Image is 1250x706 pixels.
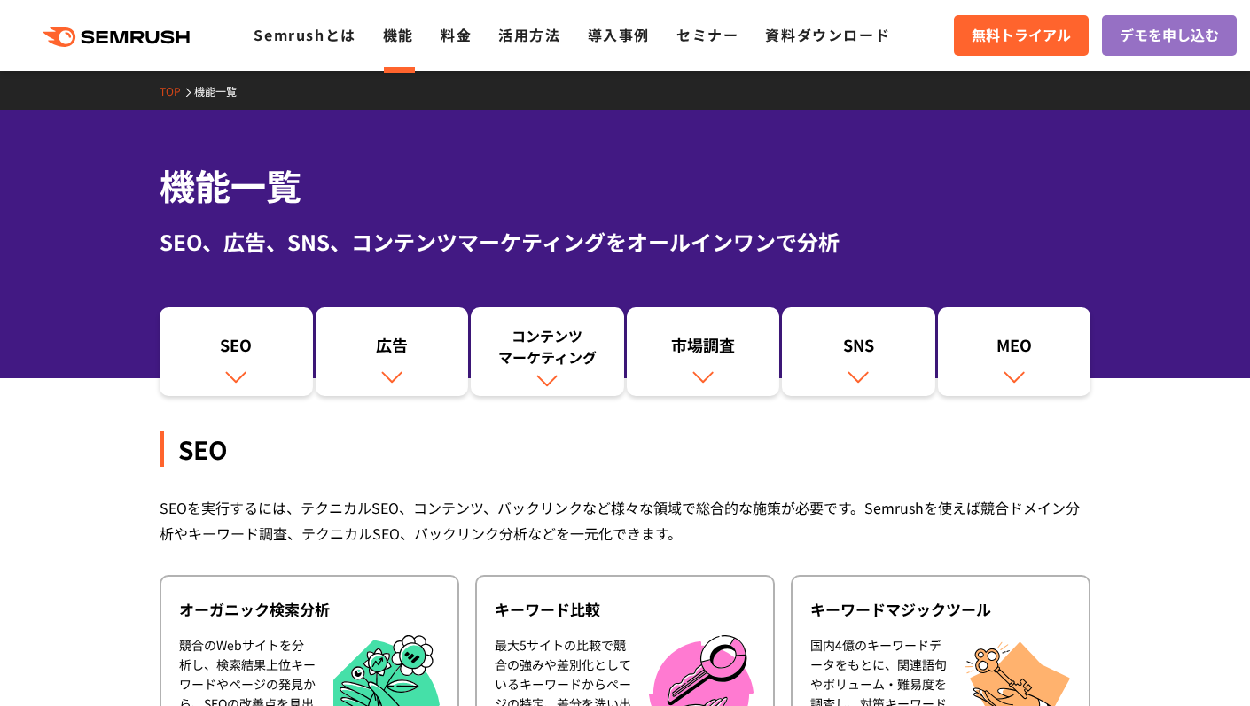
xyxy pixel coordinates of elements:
[495,599,755,620] div: キーワード比較
[324,334,460,364] div: 広告
[194,83,250,98] a: 機能一覧
[588,24,650,45] a: 導入事例
[383,24,414,45] a: 機能
[954,15,1089,56] a: 無料トライアル
[636,334,771,364] div: 市場調査
[179,599,440,620] div: オーガニック検索分析
[480,325,615,368] div: コンテンツ マーケティング
[676,24,738,45] a: セミナー
[765,24,890,45] a: 資料ダウンロード
[810,599,1071,620] div: キーワードマジックツール
[316,307,469,396] a: 広告
[254,24,355,45] a: Semrushとは
[160,307,313,396] a: SEO
[1120,24,1219,47] span: デモを申し込む
[627,307,780,396] a: 市場調査
[972,24,1071,47] span: 無料トライアル
[791,334,926,364] div: SNS
[441,24,472,45] a: 料金
[160,226,1090,258] div: SEO、広告、SNS、コンテンツマーケティングをオールインワンで分析
[947,334,1082,364] div: MEO
[1102,15,1237,56] a: デモを申し込む
[160,431,1090,467] div: SEO
[160,159,1090,212] h1: 機能一覧
[938,307,1091,396] a: MEO
[498,24,560,45] a: 活用方法
[782,307,935,396] a: SNS
[160,495,1090,547] div: SEOを実行するには、テクニカルSEO、コンテンツ、バックリンクなど様々な領域で総合的な施策が必要です。Semrushを使えば競合ドメイン分析やキーワード調査、テクニカルSEO、バックリンク分析...
[160,83,194,98] a: TOP
[168,334,304,364] div: SEO
[471,307,624,396] a: コンテンツマーケティング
